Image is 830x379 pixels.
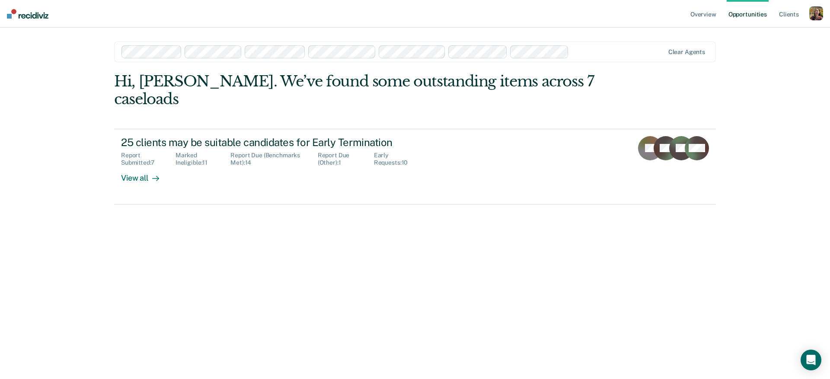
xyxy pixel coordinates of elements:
a: 25 clients may be suitable candidates for Early TerminationReport Submitted:7Marked Ineligible:11... [114,129,716,204]
div: Open Intercom Messenger [801,350,821,370]
div: Clear agents [668,48,705,56]
div: Report Due (Other) : 1 [318,152,374,166]
div: View all [121,166,169,183]
img: Recidiviz [7,9,48,19]
div: Early Requests : 10 [374,152,425,166]
div: Report Due (Benchmarks Met) : 14 [230,152,317,166]
div: Marked Ineligible : 11 [176,152,230,166]
div: Report Submitted : 7 [121,152,176,166]
div: Hi, [PERSON_NAME]. We’ve found some outstanding items across 7 caseloads [114,73,596,108]
div: 25 clients may be suitable candidates for Early Termination [121,136,425,149]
